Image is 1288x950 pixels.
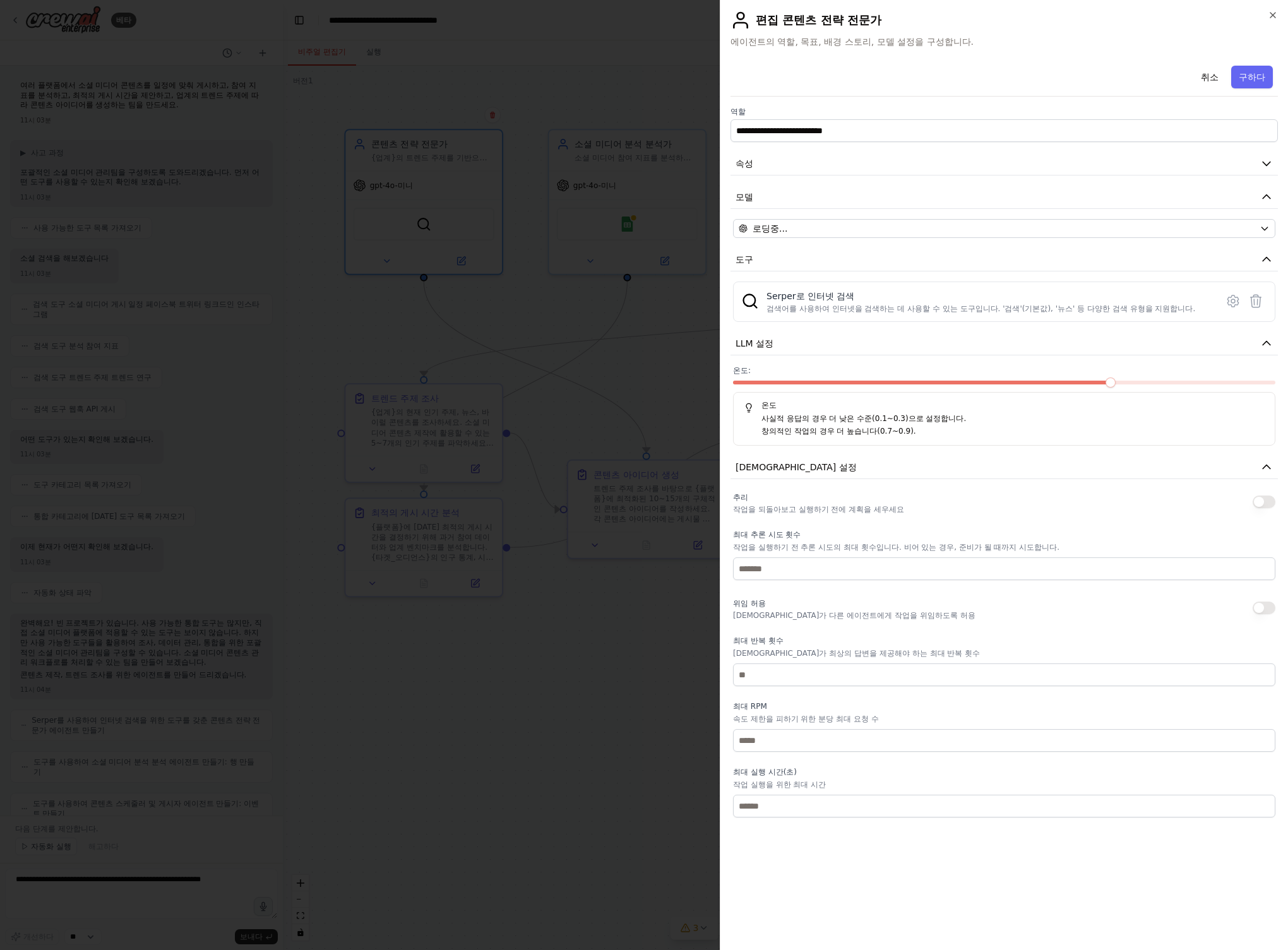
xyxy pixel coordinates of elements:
font: 모델 [736,192,753,202]
button: 모델 [730,186,1278,209]
button: 구하다 [1231,66,1273,88]
font: 작업을 되돌아보고 실행하기 전에 계획을 세우세요 [733,505,904,514]
font: 작업 실행을 위한 최대 시간 [733,780,826,789]
button: 속성 [730,152,1278,175]
font: 최대 실행 시간(초) [733,768,797,776]
button: 로딩중... [733,219,1275,238]
font: 온도: [733,366,751,375]
font: 검색어를 사용하여 인터넷을 검색하는 데 사용할 수 있는 도구입니다. '검색'(기본값), '뉴스' 등 다양한 검색 유형을 지원합니다. [766,304,1195,313]
font: 추리 [733,493,748,502]
font: 사실적 응답의 경우 더 낮은 수준(0.1~0.3)으로 설정합니다. [761,414,966,423]
font: [DEMOGRAPHIC_DATA]가 다른 에이전트에게 작업을 위임하도록 허용 [733,611,975,620]
font: 편집 콘텐츠 전략 전문가 [756,13,881,27]
font: [DEMOGRAPHIC_DATA]가 최상의 답변을 제공해야 하는 최대 반복 횟수 [733,649,980,658]
font: 작업을 실행하기 전 추론 시도의 최대 횟수입니다. 비어 있는 경우, 준비가 될 때까지 시도합니다. [733,543,1059,552]
font: 로딩중... [753,223,787,234]
font: Serper로 인터넷 검색 [766,291,854,301]
font: 취소 [1201,72,1219,82]
font: 역할 [730,107,746,116]
button: 삭제 도구 [1244,290,1267,312]
button: [DEMOGRAPHIC_DATA] 설정 [730,456,1278,479]
span: 오픈AI/gpt-4o [753,222,787,235]
font: 온도 [761,401,776,410]
font: LLM 설정 [736,338,773,348]
font: 최대 추론 시도 횟수 [733,530,801,539]
font: 최대 반복 횟수 [733,636,784,645]
font: 구하다 [1239,72,1265,82]
font: 속성 [736,158,753,169]
font: 속도 제한을 피하기 위한 분당 최대 요청 수 [733,715,879,723]
font: 에이전트의 역할, 목표, 배경 스토리, 모델 설정을 구성합니다. [730,37,974,47]
button: 구성 도구 [1222,290,1244,312]
font: 창의적인 작업의 경우 더 높습니다(0.7~0.9). [761,427,916,436]
font: 최대 RPM [733,702,767,711]
font: 위임 허용 [733,599,766,608]
font: 도구 [736,254,753,264]
button: 취소 [1193,66,1226,88]
button: LLM 설정 [730,332,1278,355]
img: SerperDevTool [741,292,759,310]
font: [DEMOGRAPHIC_DATA] 설정 [736,462,857,472]
button: 도구 [730,248,1278,271]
